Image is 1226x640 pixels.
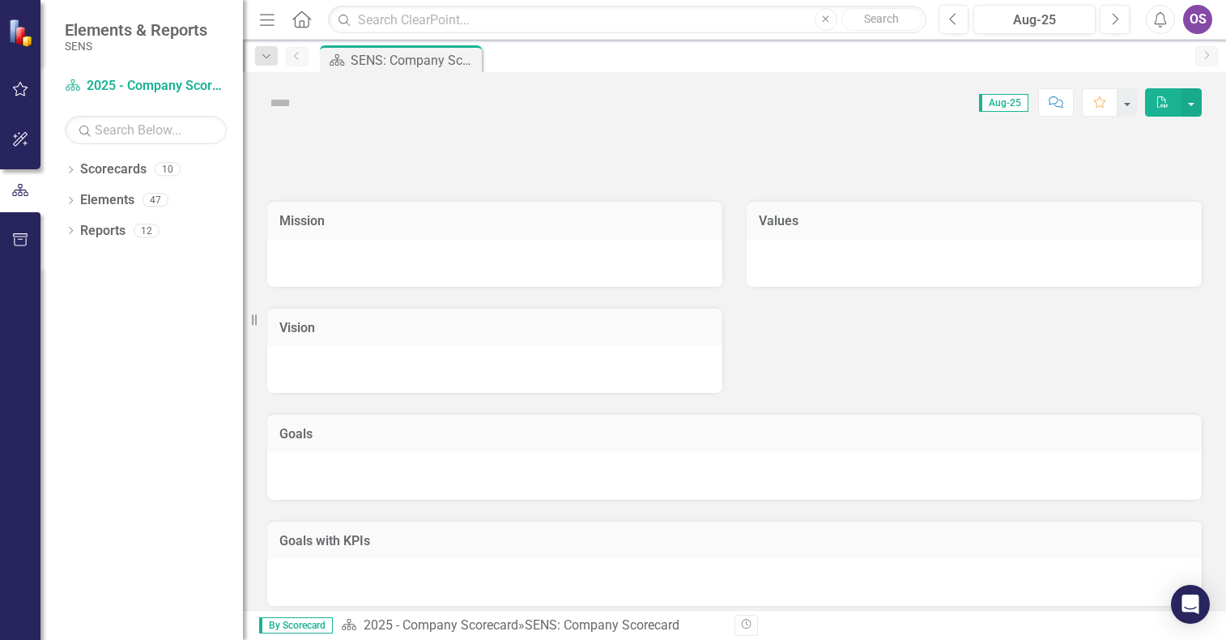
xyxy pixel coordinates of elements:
img: Not Defined [267,90,293,116]
button: OS [1183,5,1212,34]
span: Search [864,12,899,25]
span: Elements & Reports [65,20,207,40]
small: SENS [65,40,207,53]
div: 12 [134,224,160,237]
a: Scorecards [80,160,147,179]
div: SENS: Company Scorecard [525,617,679,633]
input: Search ClearPoint... [328,6,926,34]
h3: Values [759,214,1190,228]
div: 47 [143,194,168,207]
img: ClearPoint Strategy [8,19,36,47]
a: Reports [80,222,126,241]
a: Elements [80,191,134,210]
div: 10 [155,163,181,177]
h3: Goals with KPIs [279,534,1190,548]
button: Aug-25 [973,5,1096,34]
span: Aug-25 [979,94,1028,112]
h3: Goals [279,427,1190,442]
button: Search [841,8,922,31]
div: Open Intercom Messenger [1171,585,1210,624]
div: » [341,617,722,635]
h3: Vision [279,321,710,335]
span: By Scorecard [259,617,333,634]
div: SENS: Company Scorecard [351,50,478,70]
h3: Mission [279,214,710,228]
a: 2025 - Company Scorecard [364,617,518,633]
input: Search Below... [65,116,227,144]
a: 2025 - Company Scorecard [65,77,227,96]
div: Aug-25 [979,11,1090,30]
